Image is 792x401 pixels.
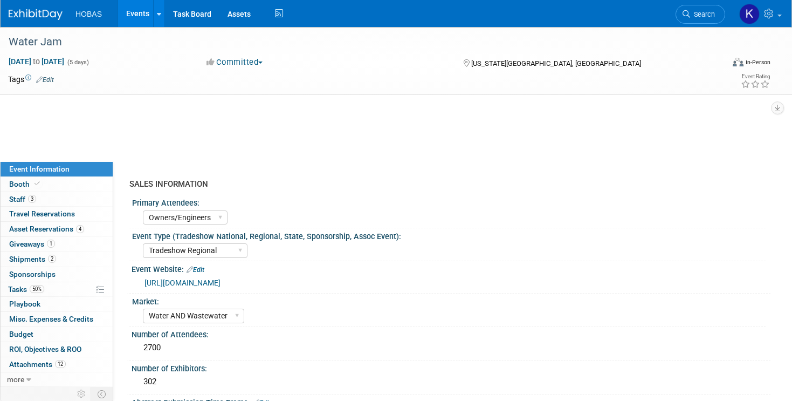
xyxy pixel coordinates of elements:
[187,266,204,274] a: Edit
[9,345,81,354] span: ROI, Objectives & ROO
[91,387,113,401] td: Toggle Event Tabs
[72,387,91,401] td: Personalize Event Tab Strip
[9,9,63,20] img: ExhibitDay
[9,225,84,233] span: Asset Reservations
[7,375,24,384] span: more
[1,267,113,282] a: Sponsorships
[1,237,113,252] a: Giveaways1
[657,56,770,72] div: Event Format
[55,360,66,368] span: 12
[30,285,44,293] span: 50%
[1,357,113,372] a: Attachments12
[1,222,113,236] a: Asset Reservations4
[9,180,42,188] span: Booth
[741,74,770,79] div: Event Rating
[8,74,54,85] td: Tags
[739,4,760,24] img: Krzysztof Kwiatkowski
[733,58,743,66] img: Format-Inperson.png
[129,179,762,190] div: SALES INFORMATION
[140,373,762,390] div: 302
[132,294,766,307] div: Market:
[31,57,42,66] span: to
[8,57,65,66] span: [DATE] [DATE]
[471,59,641,67] span: [US_STATE][GEOGRAPHIC_DATA], [GEOGRAPHIC_DATA]
[9,315,93,323] span: Misc. Expenses & Credits
[1,282,113,297] a: Tasks50%
[1,192,113,207] a: Staff3
[132,228,766,242] div: Event Type (Tradeshow National, Regional, State, Sponsorship, Assoc Event):
[36,76,54,84] a: Edit
[9,330,33,338] span: Budget
[132,327,770,340] div: Number of Attendees:
[5,32,706,52] div: Water Jam
[9,195,36,203] span: Staff
[1,327,113,342] a: Budget
[1,372,113,387] a: more
[28,195,36,203] span: 3
[132,261,770,275] div: Event Website:
[676,5,725,24] a: Search
[48,255,56,263] span: 2
[1,297,113,311] a: Playbook
[203,57,267,68] button: Committed
[9,240,55,248] span: Giveaways
[47,240,55,248] span: 1
[66,59,89,66] span: (5 days)
[75,10,102,18] span: HOBAS
[9,255,56,263] span: Shipments
[9,300,40,308] span: Playbook
[9,270,56,278] span: Sponsorships
[745,58,770,66] div: In-Person
[1,342,113,357] a: ROI, Objectives & ROO
[1,312,113,327] a: Misc. Expenses & Credits
[1,252,113,267] a: Shipments2
[144,278,221,287] a: [URL][DOMAIN_NAME]
[9,209,75,218] span: Travel Reservations
[8,285,44,294] span: Tasks
[9,165,70,173] span: Event Information
[690,10,715,18] span: Search
[9,360,66,369] span: Attachments
[35,181,40,187] i: Booth reservation complete
[76,225,84,233] span: 4
[140,339,762,356] div: 2700
[132,361,770,374] div: Number of Exhibitors:
[1,177,113,192] a: Booth
[1,207,113,221] a: Travel Reservations
[1,162,113,176] a: Event Information
[132,195,766,208] div: Primary Attendees:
